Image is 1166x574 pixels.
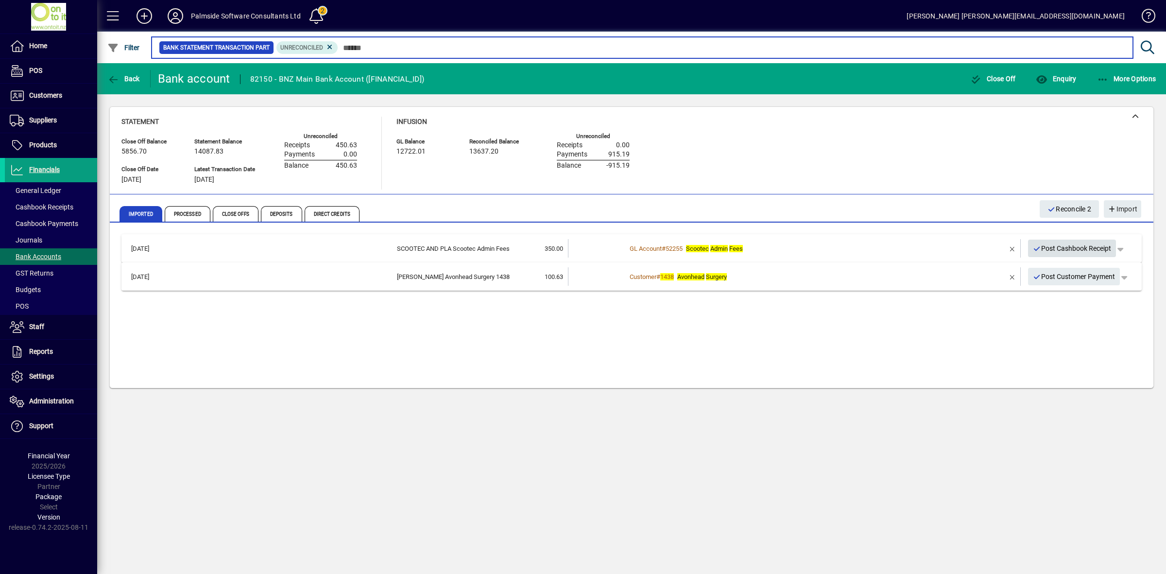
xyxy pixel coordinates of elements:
span: Post Cashbook Receipt [1033,241,1112,257]
span: # [656,273,660,280]
span: 14087.83 [194,148,223,156]
span: Cashbook Receipts [10,203,73,211]
span: Reports [29,348,53,355]
span: Cashbook Payments [10,220,78,227]
button: Remove [1005,241,1020,256]
div: 82150 - BNZ Main Bank Account ([FINANCIAL_ID]) [250,71,425,87]
em: Avonhead [677,273,704,280]
span: Imported [120,206,162,222]
span: Settings [29,372,54,380]
button: More Options [1095,70,1159,87]
span: Products [29,141,57,149]
a: GL Account#52255 [626,244,686,254]
label: Unreconciled [304,133,338,139]
a: Reports [5,340,97,364]
span: 13637.20 [469,148,498,156]
button: Profile [160,7,191,25]
span: Back [107,75,140,83]
span: Direct Credits [305,206,360,222]
span: Post Customer Payment [1033,269,1115,285]
span: POS [29,67,42,74]
span: Statement Balance [194,139,255,145]
div: Davey K M Avonhead Surgery 1438 [172,272,510,282]
a: Staff [5,315,97,339]
span: Bank Statement Transaction Part [163,43,270,52]
span: Close Off Date [121,166,180,173]
span: Customer [630,273,656,280]
span: 52255 [666,245,683,252]
a: Cashbook Payments [5,215,97,232]
a: Settings [5,365,97,389]
span: Home [29,42,47,50]
span: Enquiry [1036,75,1076,83]
span: 450.63 [336,141,357,149]
span: Payments [557,151,587,158]
button: Back [105,70,142,87]
span: 5856.70 [121,148,147,156]
span: Reconciled Balance [469,139,528,145]
span: Administration [29,397,74,405]
em: Admin [710,245,728,252]
span: Processed [165,206,210,222]
span: # [662,245,666,252]
span: Deposits [261,206,302,222]
td: [DATE] [126,267,172,286]
a: Home [5,34,97,58]
span: 350.00 [545,245,563,252]
span: Close Off Balance [121,139,180,145]
button: Close Off [968,70,1018,87]
span: Payments [284,151,315,158]
div: Bank account [158,71,230,87]
span: Licensee Type [28,472,70,480]
span: POS [10,302,29,310]
span: Filter [107,44,140,52]
button: Enquiry [1033,70,1079,87]
a: Knowledge Base [1134,2,1154,34]
span: [DATE] [194,176,214,184]
a: Administration [5,389,97,414]
span: -915.19 [606,162,630,170]
span: [DATE] [121,176,141,184]
span: 0.00 [343,151,357,158]
a: POS [5,298,97,314]
a: GST Returns [5,265,97,281]
span: Journals [10,236,42,244]
span: 450.63 [336,162,357,170]
div: Palmside Software Consultants Ltd [191,8,301,24]
span: Reconcile 2 [1047,201,1091,217]
a: Support [5,414,97,438]
span: Close Offs [213,206,258,222]
span: More Options [1097,75,1156,83]
span: Close Off [970,75,1016,83]
span: Customers [29,91,62,99]
a: POS [5,59,97,83]
span: Balance [284,162,309,170]
a: Products [5,133,97,157]
span: Latest Transaction Date [194,166,255,173]
span: General Ledger [10,187,61,194]
span: Suppliers [29,116,57,124]
span: Package [35,493,62,501]
div: SCOOTEC AND PLA Scootec Admin Fees [172,244,510,254]
a: Bank Accounts [5,248,97,265]
span: Receipts [284,141,310,149]
span: Unreconciled [280,44,323,51]
a: Customer#1438 [626,272,677,282]
mat-chip: Reconciliation Status: Unreconciled [276,41,338,54]
span: Support [29,422,53,430]
span: Bank Accounts [10,253,61,261]
span: GL Balance [396,139,455,145]
span: GST Returns [10,269,53,277]
span: Version [37,513,60,521]
div: [PERSON_NAME] [PERSON_NAME][EMAIL_ADDRESS][DOMAIN_NAME] [907,8,1125,24]
span: Balance [557,162,581,170]
button: Remove [1005,269,1020,284]
em: 1438 [660,273,674,280]
a: Suppliers [5,108,97,133]
em: Fees [729,245,743,252]
span: Staff [29,323,44,330]
a: Budgets [5,281,97,298]
span: Receipts [557,141,583,149]
mat-expansion-panel-header: [DATE]SCOOTEC AND PLA Scootec Admin Fees350.00GL Account#52255Scootec Admin FeesPost Cashbook Rec... [121,234,1142,262]
button: Post Cashbook Receipt [1028,240,1116,257]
